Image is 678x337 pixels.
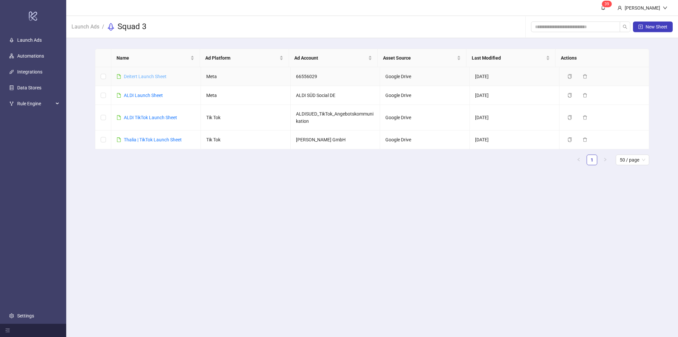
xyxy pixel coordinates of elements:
[638,24,643,29] span: plus-square
[617,6,622,10] span: user
[600,155,610,165] button: right
[200,49,289,67] th: Ad Platform
[466,49,555,67] th: Last Modified
[380,130,470,149] td: Google Drive
[291,105,380,130] td: ALDISUED_TikTok_Angebotskommunikation
[118,22,146,32] h3: Squad 3
[201,67,291,86] td: Meta
[470,130,559,149] td: [DATE]
[646,24,667,29] span: New Sheet
[102,22,104,32] li: /
[616,155,649,165] div: Page Size
[205,54,278,62] span: Ad Platform
[620,155,645,165] span: 50 / page
[470,67,559,86] td: [DATE]
[17,97,54,110] span: Rule Engine
[383,54,456,62] span: Asset Source
[623,24,627,29] span: search
[622,4,663,12] div: [PERSON_NAME]
[380,86,470,105] td: Google Drive
[124,115,177,120] a: ALDI TikTok Launch Sheet
[9,101,14,106] span: fork
[470,105,559,130] td: [DATE]
[583,137,587,142] span: delete
[117,137,121,142] span: file
[117,74,121,79] span: file
[380,105,470,130] td: Google Drive
[111,49,200,67] th: Name
[583,93,587,98] span: delete
[117,93,121,98] span: file
[17,69,42,74] a: Integrations
[70,23,101,30] a: Launch Ads
[587,155,597,165] li: 1
[124,74,167,79] a: Deitert Launch Sheet
[107,23,115,31] span: rocket
[5,328,10,333] span: menu-fold
[573,155,584,165] li: Previous Page
[291,67,380,86] td: 66556029
[583,115,587,120] span: delete
[573,155,584,165] button: left
[600,155,610,165] li: Next Page
[567,74,572,79] span: copy
[291,86,380,105] td: ALDI SÜD Social DE
[380,67,470,86] td: Google Drive
[124,137,182,142] a: Thalia | TikTok Launch Sheet
[289,49,378,67] th: Ad Account
[587,155,597,165] a: 1
[470,86,559,105] td: [DATE]
[17,85,41,90] a: Data Stores
[602,1,612,7] sup: 39
[556,49,644,67] th: Actions
[583,74,587,79] span: delete
[567,137,572,142] span: copy
[201,130,291,149] td: Tik Tok
[567,93,572,98] span: copy
[601,5,605,10] span: bell
[567,115,572,120] span: copy
[291,130,380,149] td: [PERSON_NAME] GmbH
[577,158,581,162] span: left
[663,6,667,10] span: down
[472,54,544,62] span: Last Modified
[124,93,163,98] a: ALDI Launch Sheet
[17,37,42,43] a: Launch Ads
[17,53,44,59] a: Automations
[201,86,291,105] td: Meta
[607,2,609,6] span: 9
[605,2,607,6] span: 3
[378,49,466,67] th: Asset Source
[117,115,121,120] span: file
[603,158,607,162] span: right
[17,313,34,318] a: Settings
[117,54,189,62] span: Name
[633,22,673,32] button: New Sheet
[294,54,367,62] span: Ad Account
[201,105,291,130] td: Tik Tok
